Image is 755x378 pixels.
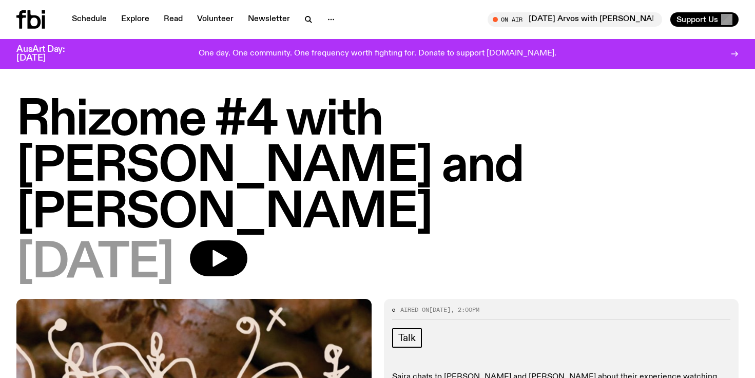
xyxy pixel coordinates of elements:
[16,98,739,236] h1: Rhizome #4 with [PERSON_NAME] and [PERSON_NAME]
[66,12,113,27] a: Schedule
[398,332,416,344] span: Talk
[392,328,422,348] a: Talk
[16,240,173,287] span: [DATE]
[242,12,296,27] a: Newsletter
[670,12,739,27] button: Support Us
[676,15,718,24] span: Support Us
[16,45,82,63] h3: AusArt Day: [DATE]
[451,306,479,314] span: , 2:00pm
[429,306,451,314] span: [DATE]
[158,12,189,27] a: Read
[400,306,429,314] span: Aired on
[488,12,662,27] button: On Air[DATE] Arvos with [PERSON_NAME]
[199,49,556,59] p: One day. One community. One frequency worth fighting for. Donate to support [DOMAIN_NAME].
[191,12,240,27] a: Volunteer
[115,12,156,27] a: Explore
